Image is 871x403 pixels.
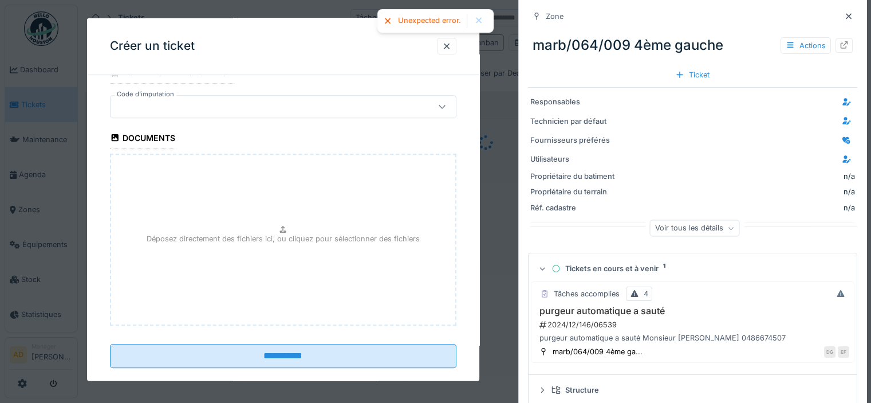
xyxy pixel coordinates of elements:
[115,89,176,99] label: Code d'imputation
[110,130,175,149] div: Documents
[538,319,849,330] div: 2024/12/146/06539
[530,116,616,127] div: Technicien par défaut
[398,16,461,26] div: Unexpected error.
[528,30,857,60] div: marb/064/009 4ème gauche
[530,186,616,197] div: Propriétaire du terrain
[110,64,234,84] div: Données de facturation
[644,288,648,299] div: 4
[551,263,843,274] div: Tickets en cours et à venir
[554,288,620,299] div: Tâches accomplies
[844,171,855,182] div: n/a
[533,258,852,279] summary: Tickets en cours et à venir1
[533,379,852,401] summary: Structure
[530,96,616,107] div: Responsables
[536,332,849,343] div: purgeur automatique a sauté Monsieur [PERSON_NAME] 0486674507
[553,346,643,357] div: marb/064/009 4ème ga...
[824,346,835,358] div: DG
[671,67,714,83] div: Ticket
[530,135,616,146] div: Fournisseurs préférés
[551,385,843,396] div: Structure
[650,220,740,237] div: Voir tous les détails
[530,171,616,182] div: Propriétaire du batiment
[110,40,195,54] h3: Créer un ticket
[536,306,849,316] h3: purgeur automatique a sauté
[838,346,849,358] div: EF
[530,154,616,165] div: Utilisateurs
[781,37,831,54] div: Actions
[530,202,616,213] div: Réf. cadastre
[621,202,855,213] div: n/a
[546,11,563,22] div: Zone
[621,186,855,197] div: n/a
[147,233,420,244] p: Déposez directement des fichiers ici, ou cliquez pour sélectionner des fichiers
